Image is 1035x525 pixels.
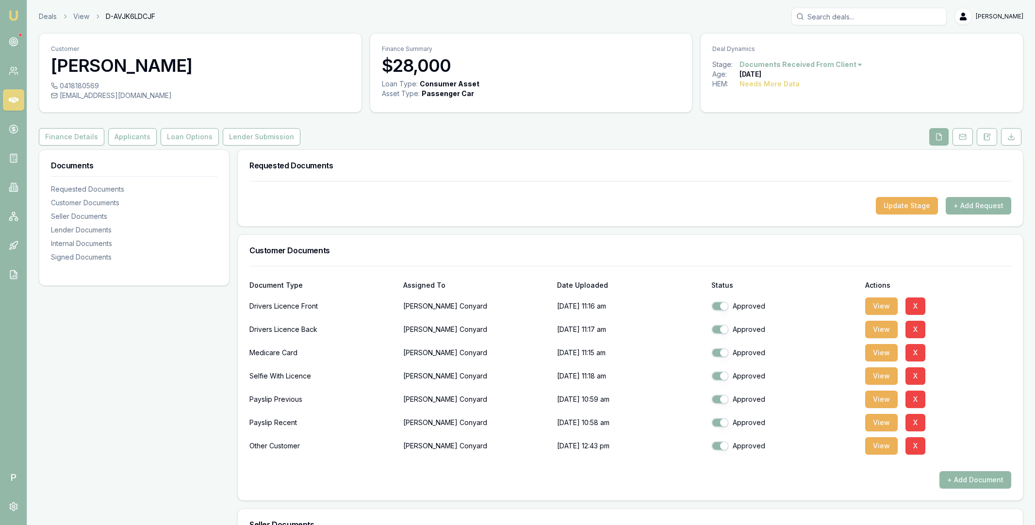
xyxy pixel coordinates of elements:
[382,56,681,75] h3: $28,000
[249,320,395,339] div: Drivers Licence Back
[106,128,159,146] a: Applicants
[382,89,420,98] div: Asset Type :
[712,69,739,79] div: Age:
[865,282,1011,289] div: Actions
[51,198,217,208] div: Customer Documents
[865,391,898,408] button: View
[905,297,925,315] button: X
[51,162,217,169] h3: Documents
[403,413,549,432] p: [PERSON_NAME] Conyard
[51,45,350,53] p: Customer
[557,436,703,456] p: [DATE] 12:43 pm
[159,128,221,146] a: Loan Options
[739,69,761,79] div: [DATE]
[403,436,549,456] p: [PERSON_NAME] Conyard
[711,282,857,289] div: Status
[249,436,395,456] div: Other Customer
[711,325,857,334] div: Approved
[905,367,925,385] button: X
[420,79,479,89] div: Consumer Asset
[39,12,155,21] nav: breadcrumb
[249,413,395,432] div: Payslip Recent
[223,128,300,146] button: Lender Submission
[865,367,898,385] button: View
[403,296,549,316] p: [PERSON_NAME] Conyard
[939,471,1011,489] button: + Add Document
[711,371,857,381] div: Approved
[557,320,703,339] p: [DATE] 11:17 am
[403,282,549,289] div: Assigned To
[51,184,217,194] div: Requested Documents
[39,128,106,146] a: Finance Details
[557,413,703,432] p: [DATE] 10:58 am
[51,91,350,100] div: [EMAIL_ADDRESS][DOMAIN_NAME]
[403,390,549,409] p: [PERSON_NAME] Conyard
[976,13,1023,20] span: [PERSON_NAME]
[106,12,155,21] span: D-AVJK6LDCJF
[249,343,395,362] div: Medicare Card
[382,45,681,53] p: Finance Summary
[403,320,549,339] p: [PERSON_NAME] Conyard
[51,212,217,221] div: Seller Documents
[905,321,925,338] button: X
[403,343,549,362] p: [PERSON_NAME] Conyard
[249,282,395,289] div: Document Type
[221,128,302,146] a: Lender Submission
[249,162,1011,169] h3: Requested Documents
[51,225,217,235] div: Lender Documents
[557,366,703,386] p: [DATE] 11:18 am
[3,467,24,488] span: P
[946,197,1011,214] button: + Add Request
[905,344,925,361] button: X
[249,390,395,409] div: Payslip Previous
[711,418,857,427] div: Approved
[39,12,57,21] a: Deals
[108,128,157,146] button: Applicants
[403,366,549,386] p: [PERSON_NAME] Conyard
[51,56,350,75] h3: [PERSON_NAME]
[557,390,703,409] p: [DATE] 10:59 am
[51,81,350,91] div: 0418180569
[161,128,219,146] button: Loan Options
[73,12,89,21] a: View
[249,366,395,386] div: Selfie With Licence
[711,441,857,451] div: Approved
[557,296,703,316] p: [DATE] 11:16 am
[791,8,947,25] input: Search deals
[711,348,857,358] div: Approved
[8,10,19,21] img: emu-icon-u.png
[865,414,898,431] button: View
[905,414,925,431] button: X
[249,246,1011,254] h3: Customer Documents
[51,239,217,248] div: Internal Documents
[739,60,863,69] button: Documents Received From Client
[865,344,898,361] button: View
[711,394,857,404] div: Approved
[712,60,739,69] div: Stage:
[557,282,703,289] div: Date Uploaded
[712,45,1011,53] p: Deal Dynamics
[711,301,857,311] div: Approved
[865,437,898,455] button: View
[39,128,104,146] button: Finance Details
[51,252,217,262] div: Signed Documents
[739,79,800,89] div: Needs More Data
[382,79,418,89] div: Loan Type:
[249,296,395,316] div: Drivers Licence Front
[557,343,703,362] p: [DATE] 11:15 am
[905,437,925,455] button: X
[422,89,474,98] div: Passenger Car
[905,391,925,408] button: X
[876,197,938,214] button: Update Stage
[865,321,898,338] button: View
[865,297,898,315] button: View
[712,79,739,89] div: HEM:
